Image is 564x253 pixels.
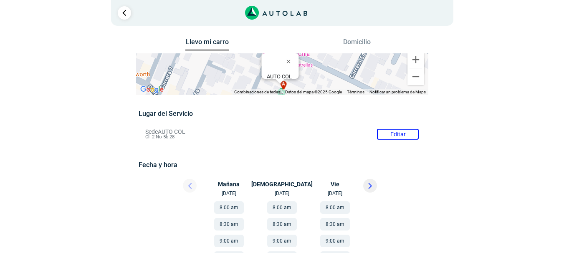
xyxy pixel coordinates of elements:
button: 9:00 am [267,235,297,247]
button: 8:30 am [320,218,350,230]
h5: Lugar del Servicio [139,110,425,118]
button: 8:00 am [267,201,297,214]
span: a [282,81,285,88]
button: 8:00 am [214,201,244,214]
button: Cerrar [280,51,300,71]
button: 8:30 am [214,218,244,230]
img: Google [138,84,166,95]
button: 9:00 am [214,235,244,247]
button: Reducir [407,68,424,85]
button: Domicilio [335,38,379,50]
a: Notificar un problema de Maps [369,90,426,94]
button: 9:00 am [320,235,350,247]
span: Datos del mapa ©2025 Google [285,90,342,94]
a: Términos (se abre en una nueva pestaña) [347,90,364,94]
button: Combinaciones de teclas [234,89,280,95]
b: AUTO COL [266,73,291,80]
button: 8:00 am [320,201,350,214]
button: Llevo mi carro [185,38,229,51]
div: Cll 2 No 5b 28 [266,73,298,86]
button: Ampliar [407,51,424,68]
button: 8:30 am [267,218,297,230]
a: Ir al paso anterior [118,6,131,20]
h5: Fecha y hora [139,161,425,169]
a: Link al sitio de autolab [245,8,307,16]
a: Abre esta zona en Google Maps (se abre en una nueva ventana) [138,84,166,95]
